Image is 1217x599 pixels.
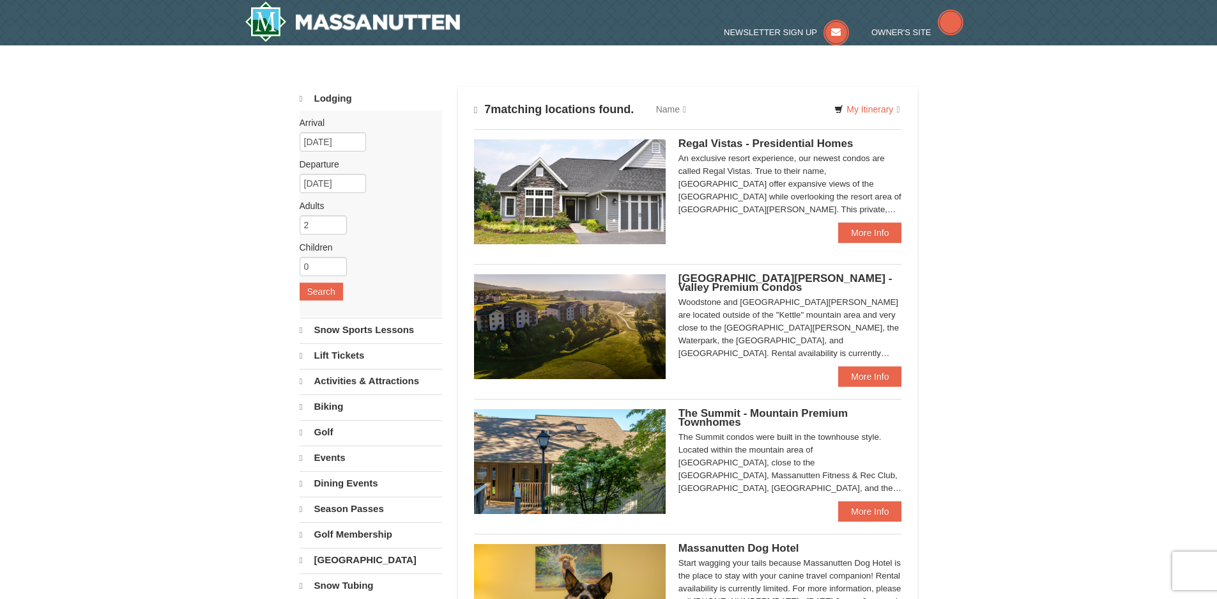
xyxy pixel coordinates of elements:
[300,420,442,444] a: Golf
[300,158,432,171] label: Departure
[300,573,442,598] a: Snow Tubing
[838,501,901,522] a: More Info
[245,1,461,42] a: Massanutten Resort
[678,431,902,495] div: The Summit condos were built in the townhouse style. Located within the mountain area of [GEOGRAP...
[838,366,901,387] a: More Info
[678,407,848,428] span: The Summit - Mountain Premium Townhomes
[678,272,892,293] span: [GEOGRAPHIC_DATA][PERSON_NAME] - Valley Premium Condos
[474,274,666,379] img: 19219041-4-ec11c166.jpg
[245,1,461,42] img: Massanutten Resort Logo
[474,139,666,244] img: 19218991-1-902409a9.jpg
[300,116,432,129] label: Arrival
[678,542,799,554] span: Massanutten Dog Hotel
[300,343,442,368] a: Lift Tickets
[300,241,432,254] label: Children
[871,27,931,37] span: Owner's Site
[474,409,666,514] img: 19219034-1-0eee7e00.jpg
[647,97,696,122] a: Name
[724,27,817,37] span: Newsletter Sign Up
[300,369,442,393] a: Activities & Attractions
[300,318,442,342] a: Snow Sports Lessons
[300,471,442,495] a: Dining Events
[300,394,442,419] a: Biking
[300,446,442,470] a: Events
[300,548,442,572] a: [GEOGRAPHIC_DATA]
[724,27,849,37] a: Newsletter Sign Up
[300,283,343,300] button: Search
[300,199,432,212] label: Adults
[678,152,902,216] div: An exclusive resort experience, our newest condos are called Regal Vistas. True to their name, [G...
[678,296,902,360] div: Woodstone and [GEOGRAPHIC_DATA][PERSON_NAME] are located outside of the "Kettle" mountain area an...
[300,522,442,547] a: Golf Membership
[300,497,442,521] a: Season Passes
[838,222,901,243] a: More Info
[678,137,853,150] span: Regal Vistas - Presidential Homes
[826,100,908,119] a: My Itinerary
[300,87,442,111] a: Lodging
[871,27,963,37] a: Owner's Site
